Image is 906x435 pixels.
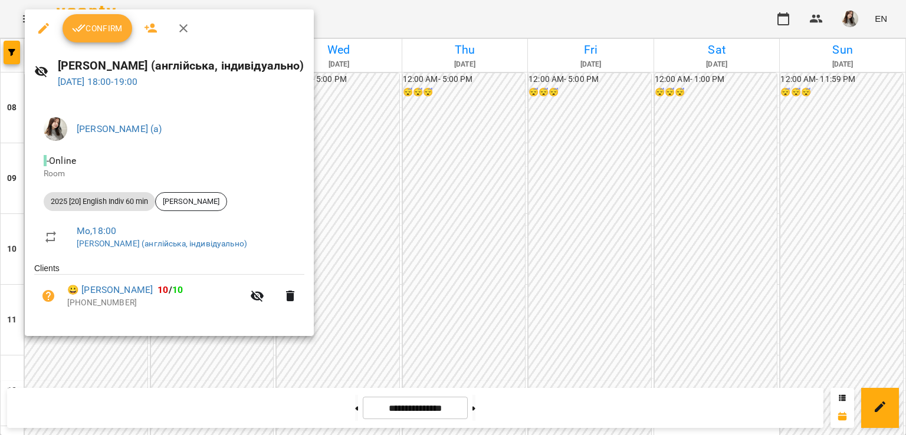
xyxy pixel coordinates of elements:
[63,14,132,42] button: Confirm
[58,57,304,75] h6: [PERSON_NAME] (англійська, індивідуально)
[67,297,243,309] p: [PHONE_NUMBER]
[34,262,304,321] ul: Clients
[157,284,168,295] span: 10
[77,225,116,236] a: Mo , 18:00
[157,284,183,295] b: /
[34,282,63,310] button: Unpaid. Bill the attendance?
[156,196,226,207] span: [PERSON_NAME]
[44,168,295,180] p: Room
[44,196,155,207] span: 2025 [20] English Indiv 60 min
[44,155,78,166] span: - Online
[44,117,67,141] img: ee130890d6c2c5d4c40c4cda6b63149c.jpg
[67,283,153,297] a: 😀 [PERSON_NAME]
[72,21,123,35] span: Confirm
[58,76,138,87] a: [DATE] 18:00-19:00
[155,192,227,211] div: [PERSON_NAME]
[172,284,183,295] span: 10
[77,123,162,134] a: [PERSON_NAME] (а)
[77,239,247,248] a: [PERSON_NAME] (англійська, індивідуально)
